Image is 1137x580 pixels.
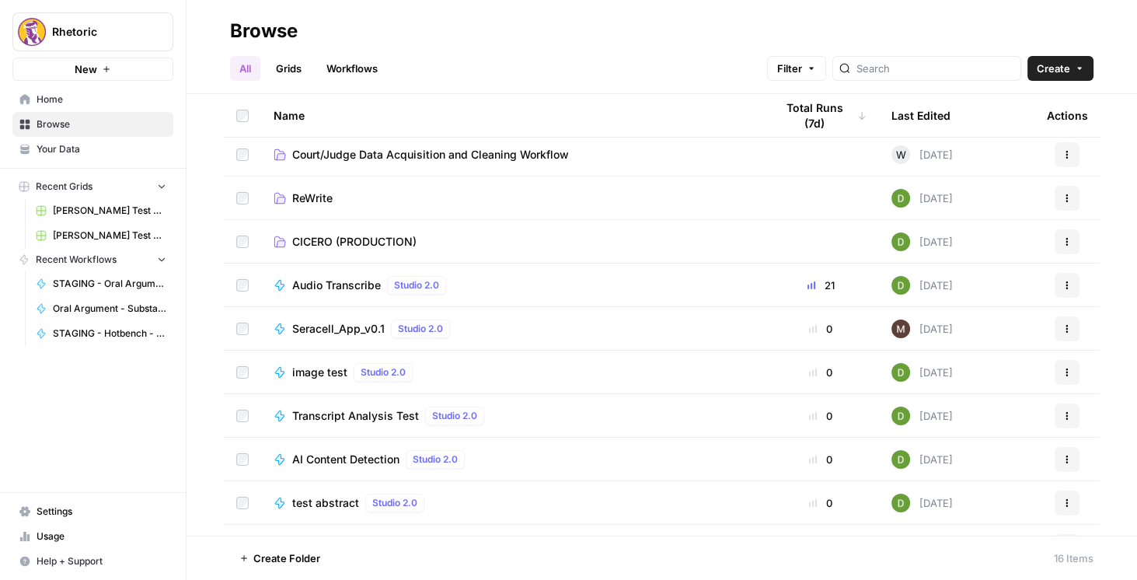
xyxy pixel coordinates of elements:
div: [DATE] [891,232,953,251]
button: Help + Support [12,549,173,574]
div: Actions [1047,94,1088,137]
span: Oral Argument - Substance Grading (AIO) [53,302,166,316]
img: Rhetoric Logo [18,18,46,46]
a: CICERO (PRODUCTION) [274,234,750,250]
img: 9imwbg9onax47rbj8p24uegffqjq [891,494,910,512]
span: Help + Support [37,554,166,568]
img: 9imwbg9onax47rbj8p24uegffqjq [891,276,910,295]
span: Seracell_App_v0.1 [292,321,385,337]
img: 9imwbg9onax47rbj8p24uegffqjq [891,232,910,251]
div: [DATE] [891,145,953,164]
button: Recent Grids [12,175,173,198]
span: Recent Grids [36,180,92,194]
span: Usage [37,529,166,543]
a: [PERSON_NAME] Test Workflow - Copilot Example Grid [29,198,173,223]
img: 9imwbg9onax47rbj8p24uegffqjq [891,189,910,208]
a: image testStudio 2.0 [274,363,750,382]
input: Search [856,61,1014,76]
div: Total Runs (7d) [775,94,867,137]
div: 0 [775,495,867,511]
button: Create [1027,56,1093,81]
span: W [896,147,906,162]
span: Studio 2.0 [432,409,477,423]
span: Recent Workflows [36,253,117,267]
span: Settings [37,505,166,519]
a: Workflows [317,56,387,81]
img: 9imwbg9onax47rbj8p24uegffqjq [891,450,910,469]
span: New [75,61,97,77]
span: [PERSON_NAME] Test Workflow - SERP Overview Grid [53,229,166,243]
div: Last Edited [891,94,950,137]
span: Studio 2.0 [398,322,443,336]
div: [DATE] [891,407,953,425]
a: Settings [12,499,173,524]
span: AI Content Detection [292,452,399,467]
div: Browse [230,19,298,44]
div: 0 [775,321,867,337]
button: Filter [767,56,826,81]
img: 9imwbg9onax47rbj8p24uegffqjq [891,363,910,382]
a: Audio TranscribeStudio 2.0 [274,276,750,295]
div: Name [274,94,750,137]
div: 0 [775,408,867,424]
a: Usage [12,524,173,549]
a: Browse [12,112,173,137]
div: 16 Items [1054,550,1093,566]
span: Rhetoric [52,24,146,40]
span: image test [292,365,347,380]
img: 7m96hgkn2ytuyzsdcp6mfpkrnuzx [891,320,910,338]
a: test abstractStudio 2.0 [274,494,750,512]
a: STAGING - Hotbench - Grading [29,321,173,346]
div: [DATE] [891,276,953,295]
a: Home [12,87,173,112]
a: Grids [267,56,311,81]
div: [DATE] [891,320,953,338]
button: Workspace: Rhetoric [12,12,173,51]
span: Studio 2.0 [413,452,458,466]
span: Studio 2.0 [394,278,439,292]
span: STAGING - Oral Argument - Substance Grading (AIO) [53,277,166,291]
span: Create Folder [253,550,320,566]
a: [PERSON_NAME] Test Workflow - SERP Overview Grid [29,223,173,248]
a: STAGING - Oral Argument - Substance Grading (AIO) [29,271,173,296]
a: ReWrite [274,190,750,206]
span: test abstract [292,495,359,511]
button: Create Folder [230,546,330,571]
span: Studio 2.0 [372,496,417,510]
div: [DATE] [891,363,953,382]
a: Oral Argument - Substance Grading (AIO) [29,296,173,321]
span: STAGING - Hotbench - Grading [53,327,166,341]
div: [DATE] [891,494,953,512]
span: Studio 2.0 [361,365,406,379]
span: Home [37,93,166,107]
button: Recent Workflows [12,248,173,271]
a: Court/Judge Data Acquisition and Cleaning Workflow [274,147,750,162]
a: Transcript Analysis TestStudio 2.0 [274,407,750,425]
span: Your Data [37,142,166,156]
a: All [230,56,260,81]
div: 0 [775,452,867,467]
img: 9imwbg9onax47rbj8p24uegffqjq [891,407,910,425]
a: AI Content DetectionStudio 2.0 [274,450,750,469]
div: 21 [775,278,867,293]
span: Create [1037,61,1070,76]
div: [DATE] [891,450,953,469]
span: Browse [37,117,166,131]
span: Court/Judge Data Acquisition and Cleaning Workflow [292,147,569,162]
span: Audio Transcribe [292,278,381,293]
span: Transcript Analysis Test [292,408,419,424]
span: CICERO (PRODUCTION) [292,234,417,250]
div: [DATE] [891,189,953,208]
div: 0 [775,365,867,380]
a: Seracell_App_v0.1Studio 2.0 [274,320,750,338]
span: Filter [777,61,802,76]
a: Your Data [12,137,173,162]
span: ReWrite [292,190,333,206]
button: New [12,58,173,81]
span: [PERSON_NAME] Test Workflow - Copilot Example Grid [53,204,166,218]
